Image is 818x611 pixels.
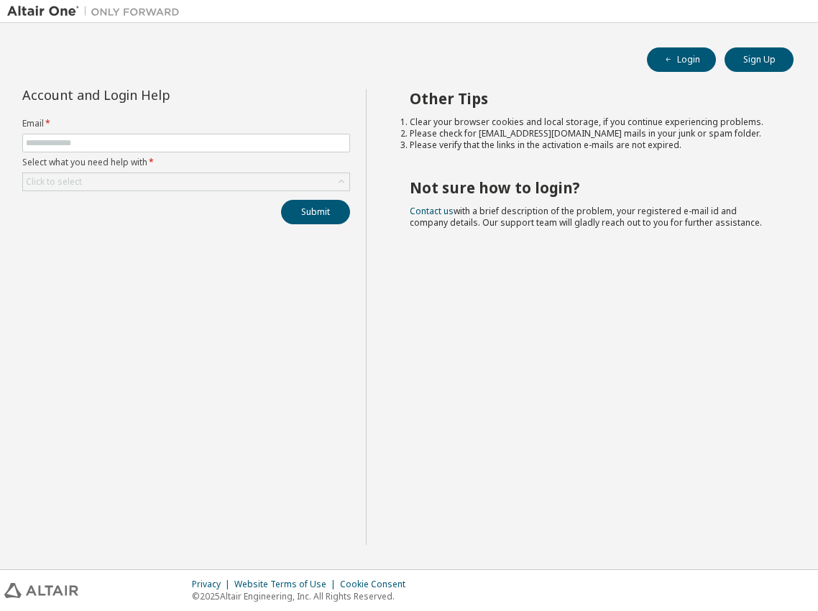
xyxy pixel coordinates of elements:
[410,205,454,217] a: Contact us
[26,176,82,188] div: Click to select
[22,89,285,101] div: Account and Login Help
[410,116,768,128] li: Clear your browser cookies and local storage, if you continue experiencing problems.
[23,173,349,190] div: Click to select
[410,178,768,197] h2: Not sure how to login?
[4,583,78,598] img: altair_logo.svg
[192,590,414,602] p: © 2025 Altair Engineering, Inc. All Rights Reserved.
[22,157,350,168] label: Select what you need help with
[7,4,187,19] img: Altair One
[410,205,762,229] span: with a brief description of the problem, your registered e-mail id and company details. Our suppo...
[22,118,350,129] label: Email
[192,579,234,590] div: Privacy
[281,200,350,224] button: Submit
[647,47,716,72] button: Login
[725,47,794,72] button: Sign Up
[234,579,340,590] div: Website Terms of Use
[410,139,768,151] li: Please verify that the links in the activation e-mails are not expired.
[340,579,414,590] div: Cookie Consent
[410,128,768,139] li: Please check for [EMAIL_ADDRESS][DOMAIN_NAME] mails in your junk or spam folder.
[410,89,768,108] h2: Other Tips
